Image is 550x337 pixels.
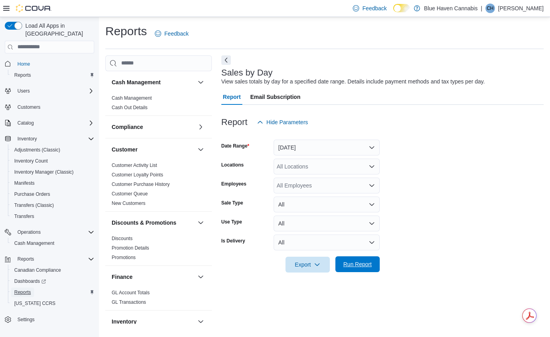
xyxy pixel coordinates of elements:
[274,140,380,155] button: [DATE]
[485,4,495,13] div: Chi Hung Le
[196,218,206,227] button: Discounts & Promotions
[14,134,40,144] button: Inventory
[14,72,31,78] span: Reports
[196,145,206,154] button: Customer
[11,299,94,308] span: Washington CCRS
[14,158,48,164] span: Inventory Count
[11,201,94,210] span: Transfers (Classic)
[8,211,97,222] button: Transfers
[14,118,37,128] button: Catalog
[11,167,77,177] a: Inventory Manager (Classic)
[2,314,97,325] button: Settings
[2,133,97,144] button: Inventory
[11,265,64,275] a: Canadian Compliance
[290,257,325,273] span: Export
[8,155,97,167] button: Inventory Count
[112,78,161,86] h3: Cash Management
[164,30,188,38] span: Feedback
[11,299,59,308] a: [US_STATE] CCRS
[17,229,41,235] span: Operations
[221,68,273,78] h3: Sales by Day
[112,105,148,110] a: Cash Out Details
[11,189,53,199] a: Purchase Orders
[2,117,97,129] button: Catalog
[266,118,308,126] span: Hide Parameters
[196,122,206,132] button: Compliance
[14,227,94,237] span: Operations
[11,265,94,275] span: Canadian Compliance
[8,167,97,178] button: Inventory Manager (Classic)
[274,216,380,231] button: All
[105,288,212,310] div: Finance
[11,178,94,188] span: Manifests
[112,95,152,101] a: Cash Management
[221,143,249,149] label: Date Range
[112,245,149,251] a: Promotion Details
[112,290,150,295] a: GL Account Totals
[285,257,330,273] button: Export
[362,4,386,12] span: Feedback
[11,156,51,166] a: Inventory Count
[221,117,247,127] h3: Report
[221,238,245,244] label: Is Delivery
[14,59,94,69] span: Home
[14,180,34,186] span: Manifests
[8,287,97,298] button: Reports
[112,318,137,326] h3: Inventory
[11,70,34,80] a: Reports
[112,162,157,168] span: Customer Activity List
[11,189,94,199] span: Purchase Orders
[196,272,206,282] button: Finance
[393,12,394,13] span: Dark Mode
[254,114,311,130] button: Hide Parameters
[112,200,145,206] span: New Customers
[8,298,97,309] button: [US_STATE] CCRS
[14,169,74,175] span: Inventory Manager (Classic)
[112,191,148,197] a: Customer Queue
[343,260,372,268] span: Run Report
[11,145,94,155] span: Adjustments (Classic)
[11,201,57,210] a: Transfers (Classic)
[2,227,97,238] button: Operations
[8,265,97,276] button: Canadian Compliance
[112,104,148,111] span: Cash Out Details
[112,299,146,305] a: GL Transactions
[112,123,194,131] button: Compliance
[274,197,380,212] button: All
[8,178,97,189] button: Manifests
[152,26,192,42] a: Feedback
[105,234,212,265] div: Discounts & Promotions
[112,78,194,86] button: Cash Management
[8,276,97,287] a: Dashboards
[17,136,37,142] span: Inventory
[112,172,163,178] a: Customer Loyalty Points
[112,318,194,326] button: Inventory
[11,276,49,286] a: Dashboards
[112,273,133,281] h3: Finance
[487,4,493,13] span: CH
[2,58,97,70] button: Home
[393,4,410,12] input: Dark Mode
[424,4,478,13] p: Blue Haven Cannabis
[11,212,37,221] a: Transfers
[112,255,136,260] a: Promotions
[14,102,44,112] a: Customers
[112,273,194,281] button: Finance
[17,88,30,94] span: Users
[2,101,97,113] button: Customers
[11,276,94,286] span: Dashboards
[369,163,375,170] button: Open list of options
[17,104,40,110] span: Customers
[112,146,137,153] h3: Customer
[196,317,206,326] button: Inventory
[8,200,97,211] button: Transfers (Classic)
[8,238,97,249] button: Cash Management
[11,70,94,80] span: Reports
[14,254,37,264] button: Reports
[112,123,143,131] h3: Compliance
[11,212,94,221] span: Transfers
[221,78,485,86] div: View sales totals by day for a specified date range. Details include payment methods and tax type...
[11,167,94,177] span: Inventory Manager (Classic)
[112,219,176,227] h3: Discounts & Promotions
